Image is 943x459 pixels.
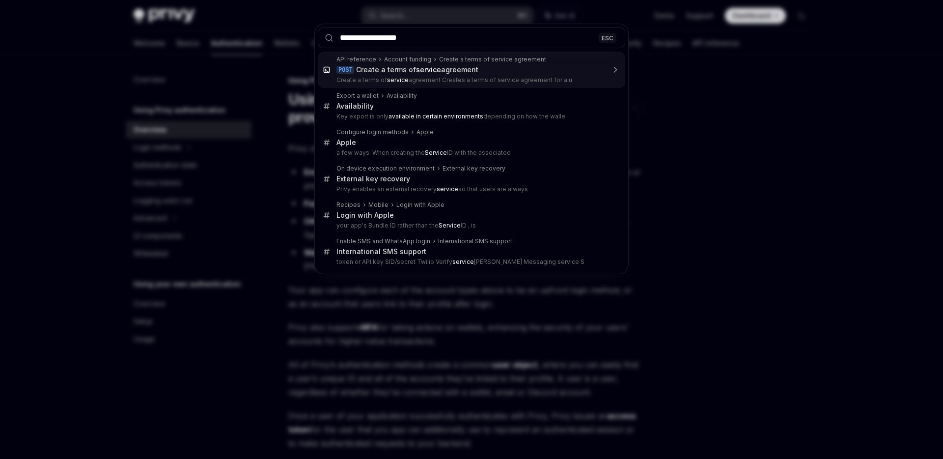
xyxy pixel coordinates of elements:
[336,66,354,74] div: POST
[599,32,616,43] div: ESC
[416,65,441,74] b: service
[336,222,605,229] p: your app's Bundle ID rather than the ID , is
[336,76,605,84] p: Create a terms of agreement Creates a terms of service agreement for a u
[336,237,430,245] div: Enable SMS and WhatsApp login
[336,165,435,172] div: On device execution environment
[439,222,461,229] b: Service
[439,56,546,63] div: Create a terms of service agreement
[387,92,417,100] div: Availability
[452,258,474,265] b: service
[336,102,374,111] div: Availability
[336,174,410,183] div: External key recovery
[336,258,605,266] p: token or API key SID/secret Twilio Verify [PERSON_NAME] Messaging service S
[388,113,483,120] b: available in certain environments
[336,56,376,63] div: API reference
[437,185,458,193] b: service
[425,149,447,156] b: Service
[396,201,444,209] div: Login with Apple
[443,165,505,172] div: External key recovery
[356,65,478,74] div: Create a terms of agreement
[387,76,409,84] b: service
[384,56,431,63] div: Account funding
[336,92,379,100] div: Export a wallet
[336,128,409,136] div: Configure login methods
[416,128,434,136] div: Apple
[336,201,361,209] div: Recipes
[336,149,605,157] p: a few ways. When creating the ID with the associated
[336,113,605,120] p: Key export is only depending on how the walle
[336,247,426,256] div: International SMS support
[336,138,356,147] div: Apple
[336,211,394,220] div: Login with Apple
[368,201,388,209] div: Mobile
[336,185,605,193] p: Privy enables an external recovery so that users are always
[438,237,512,245] div: International SMS support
